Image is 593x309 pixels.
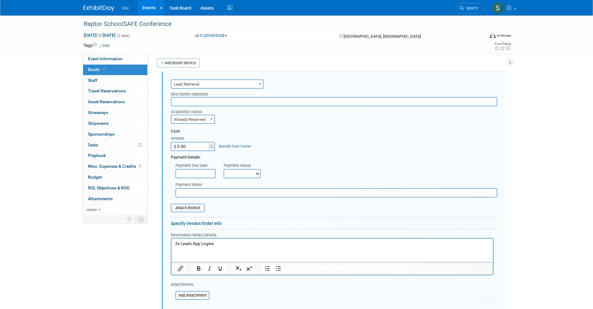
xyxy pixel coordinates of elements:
span: Travel Reservations [88,88,126,93]
span: Giveaways [88,110,108,115]
a: Search [456,3,484,14]
span: [GEOGRAPHIC_DATA], [GEOGRAPHIC_DATA] [343,34,421,39]
span: Budget [88,175,102,180]
span: ROI, Objectives & ROO [88,185,129,190]
span: Shipments [88,121,109,126]
button: Underline [215,264,225,273]
div: Amount [171,136,216,142]
span: Staff [88,78,97,83]
div: Payment Status [224,163,265,169]
img: Sara Membreno [492,2,504,14]
a: Shipments [83,118,147,129]
a: ROI, Objectives & ROO [83,183,147,193]
div: Reservation Notes/Details: [171,232,494,238]
div: In-Person [497,33,511,38]
div: Event Format [448,32,511,41]
div: Raptor SchoolSAFE Conference [82,19,475,30]
button: Committed [193,32,229,39]
button: Superscript [244,264,254,273]
span: Event Information [88,56,123,61]
a: Add Booth Service [157,58,200,67]
a: Asset Reservations [83,97,147,107]
button: Subscript [233,264,244,273]
span: to [97,33,103,38]
span: Attachments [88,196,113,201]
span: more [87,207,97,212]
a: Playbook [83,150,147,161]
img: ExhibitDay [83,5,114,11]
a: Staff [83,75,147,86]
i: Booth reservation complete [103,68,106,71]
button: Bold [193,264,204,273]
td: Toggle Event Tabs [135,215,148,223]
span: (2 days) [117,34,130,38]
div: Attachments: [171,282,209,289]
button: Italic [204,264,215,273]
a: Booth [83,65,147,75]
span: Booth [88,67,107,72]
td: Personalize Event Tab Strip [124,215,135,223]
span: Playbook [88,153,106,158]
a: Misc. Expenses & Credits1 [83,161,147,172]
span: Lead Retrieval [171,79,263,89]
a: Attachments [83,194,147,204]
div: Payment Details: [171,151,497,160]
span: Already Reserved [171,115,215,124]
a: Travel Reservations [83,86,147,96]
span: Vivi [122,6,128,11]
a: Budget [83,172,147,183]
a: Giveaways [83,108,147,118]
span: Asset Reservations [88,99,125,104]
a: Tasks [83,140,147,150]
a: Edit [99,44,110,48]
img: Format-Inperson.png [490,33,496,38]
iframe: Rich Text Area [171,239,493,262]
a: Specify Cost Center [219,144,251,148]
button: Bullet list [273,264,284,273]
a: Sponsorships [83,129,147,140]
div: Payment Due Date [175,163,214,169]
div: Event Rating [494,42,511,45]
div: Payment Notes [175,182,497,188]
span: [DATE] [DATE] [83,32,116,38]
button: Insert/edit link [175,264,186,273]
span: Misc. Expenses & Credits [88,164,142,169]
a: Specify Vendor/Order Info [171,221,222,226]
span: Search [464,6,478,11]
div: Acquisition status [171,106,217,115]
button: Numbered list [262,264,273,273]
span: Tasks [87,142,98,147]
div: Description (optional) [171,89,497,97]
span: Lead Retrieval [171,80,263,89]
td: Tags [83,42,110,49]
span: 1 [138,164,142,169]
span: Sponsorships [88,132,115,137]
a: Event Information [83,54,147,64]
span: Already Reserved [171,115,214,124]
div: Cost: [171,129,497,134]
a: more [83,205,147,215]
